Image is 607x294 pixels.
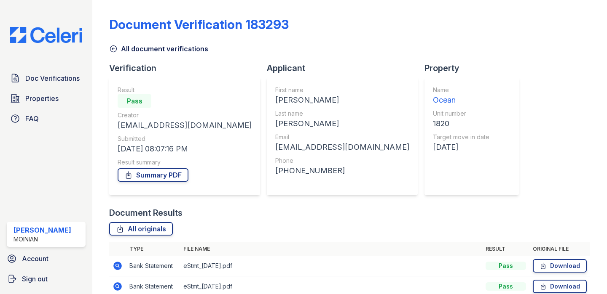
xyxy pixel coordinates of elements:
[433,141,489,153] div: [DATE]
[109,62,267,74] div: Verification
[7,110,86,127] a: FAQ
[118,94,151,108] div: Pass
[118,111,252,119] div: Creator
[118,86,252,94] div: Result
[13,225,71,235] div: [PERSON_NAME]
[3,27,89,43] img: CE_Logo_Blue-a8612792a0a2168367f1c8372b55b34899dd931a85d93a1a3d3e32e68fde9ad4.png
[529,242,590,256] th: Original file
[118,168,188,182] a: Summary PDF
[486,282,526,291] div: Pass
[118,135,252,143] div: Submitted
[109,207,183,219] div: Document Results
[3,270,89,287] a: Sign out
[22,274,48,284] span: Sign out
[180,242,482,256] th: File name
[25,73,80,83] span: Doc Verifications
[533,259,587,273] a: Download
[109,222,173,236] a: All originals
[275,86,409,94] div: First name
[3,250,89,267] a: Account
[486,262,526,270] div: Pass
[22,254,48,264] span: Account
[126,242,180,256] th: Type
[433,118,489,130] div: 1820
[433,94,489,106] div: Ocean
[109,44,208,54] a: All document verifications
[433,86,489,94] div: Name
[275,109,409,118] div: Last name
[275,141,409,153] div: [EMAIL_ADDRESS][DOMAIN_NAME]
[275,133,409,141] div: Email
[126,256,180,276] td: Bank Statement
[25,93,59,103] span: Properties
[482,242,529,256] th: Result
[275,118,409,130] div: [PERSON_NAME]
[118,143,252,155] div: [DATE] 08:07:16 PM
[13,235,71,244] div: Moinian
[275,94,409,106] div: [PERSON_NAME]
[433,86,489,106] a: Name Ocean
[7,90,86,107] a: Properties
[267,62,424,74] div: Applicant
[433,109,489,118] div: Unit number
[118,158,252,167] div: Result summary
[533,280,587,293] a: Download
[275,165,409,177] div: [PHONE_NUMBER]
[424,62,526,74] div: Property
[275,156,409,165] div: Phone
[118,119,252,131] div: [EMAIL_ADDRESS][DOMAIN_NAME]
[7,70,86,87] a: Doc Verifications
[433,133,489,141] div: Target move in date
[180,256,482,276] td: eStmt_[DATE].pdf
[25,114,39,124] span: FAQ
[109,17,289,32] div: Document Verification 183293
